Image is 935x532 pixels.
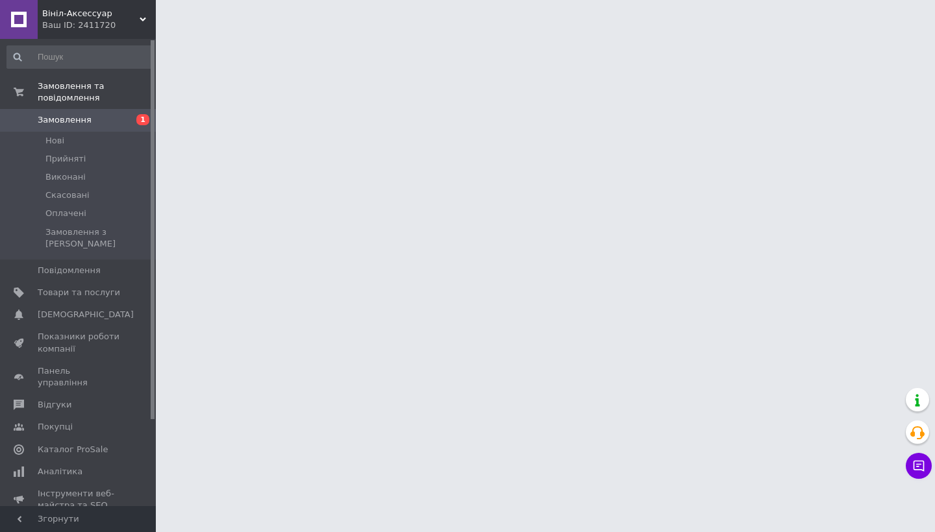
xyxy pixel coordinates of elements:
span: 1 [136,114,149,125]
span: Товари та послуги [38,287,120,298]
span: Замовлення з [PERSON_NAME] [45,226,152,250]
span: Покупці [38,421,73,433]
span: Панель управління [38,365,120,389]
span: Відгуки [38,399,71,411]
span: Прийняті [45,153,86,165]
span: Повідомлення [38,265,101,276]
input: Пошук [6,45,153,69]
span: [DEMOGRAPHIC_DATA] [38,309,134,320]
span: Скасовані [45,189,90,201]
span: Виконані [45,171,86,183]
span: Аналітика [38,466,82,478]
span: Інструменти веб-майстра та SEO [38,488,120,511]
span: Вініл-Аксессуар [42,8,140,19]
span: Оплачені [45,208,86,219]
button: Чат з покупцем [906,453,932,479]
div: Ваш ID: 2411720 [42,19,156,31]
span: Нові [45,135,64,147]
span: Показники роботи компанії [38,331,120,354]
span: Замовлення та повідомлення [38,80,156,104]
span: Замовлення [38,114,92,126]
span: Каталог ProSale [38,444,108,455]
